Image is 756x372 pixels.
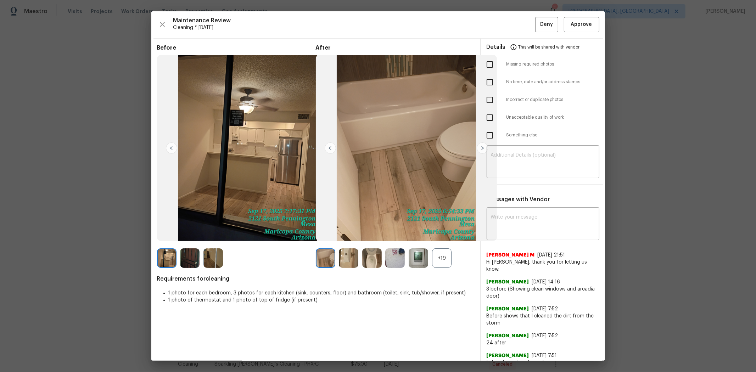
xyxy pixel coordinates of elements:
[481,56,605,73] div: Missing required photos
[432,248,452,268] div: +19
[173,17,535,24] span: Maintenance Review
[535,17,558,32] button: Deny
[532,306,558,311] span: [DATE] 7:52
[487,278,529,286] span: [PERSON_NAME]
[487,332,529,339] span: [PERSON_NAME]
[487,252,535,259] span: [PERSON_NAME] M
[487,339,599,346] span: 24 after
[487,352,529,359] span: [PERSON_NAME]
[519,39,580,56] span: This will be shared with vendor
[506,79,599,85] span: No time, date and/or address stamps
[532,280,560,284] span: [DATE] 14:16
[477,142,488,154] img: right-chevron-button-url
[506,132,599,138] span: Something else
[564,17,599,32] button: Approve
[481,109,605,126] div: Unacceptable quality of work
[540,20,553,29] span: Deny
[538,253,565,258] span: [DATE] 21:51
[325,142,336,154] img: left-chevron-button-url
[487,39,506,56] span: Details
[168,289,475,297] li: 1 photo for each bedroom, 3 photos for each kitchen (sink, counters, floor) and bathroom (toilet,...
[168,297,475,304] li: 1 photo of thermostat and 1 photo of top of fridge (if present)
[157,275,475,282] span: Requirements for cleaning
[487,197,550,202] span: Messages with Vendor
[487,305,529,312] span: [PERSON_NAME]
[571,20,592,29] span: Approve
[506,61,599,67] span: Missing required photos
[487,286,599,300] span: 3 before (Showing clean windows and arcadia door)
[157,44,316,51] span: Before
[173,24,535,31] span: Cleaning * [DATE]
[166,142,177,154] img: left-chevron-button-url
[487,259,599,273] span: Hi [PERSON_NAME], thank you for letting us know.
[532,353,557,358] span: [DATE] 7:51
[506,97,599,103] span: Incorrect or duplicate photos
[481,126,605,144] div: Something else
[487,359,599,366] span: I also cleaned up from the storm.
[481,91,605,109] div: Incorrect or duplicate photos
[532,333,558,338] span: [DATE] 7:52
[487,312,599,327] span: Before shows that I cleaned the dirt from the storm
[481,73,605,91] div: No time, date and/or address stamps
[506,114,599,120] span: Unacceptable quality of work
[316,44,475,51] span: After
